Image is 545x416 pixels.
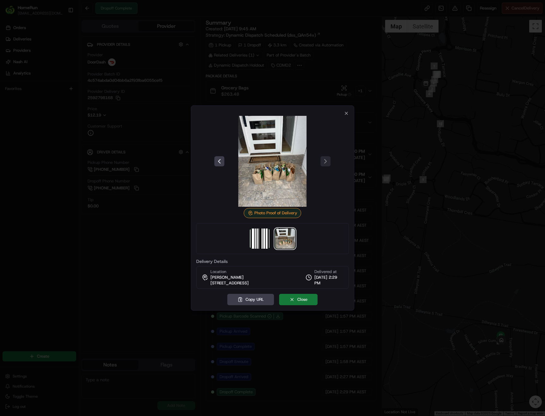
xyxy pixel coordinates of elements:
[227,116,318,207] img: photo_proof_of_delivery image
[275,229,295,249] img: photo_proof_of_delivery image
[210,275,244,280] span: [PERSON_NAME]
[196,259,349,264] label: Delivery Details
[210,280,249,286] span: [STREET_ADDRESS]
[244,208,301,218] div: Photo Proof of Delivery
[210,269,226,275] span: Location
[279,294,318,305] button: Close
[314,275,343,286] span: [DATE] 2:29 PM
[250,229,270,249] img: barcode_scan_on_pickup image
[227,294,274,305] button: Copy URL
[314,269,343,275] span: Delivered at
